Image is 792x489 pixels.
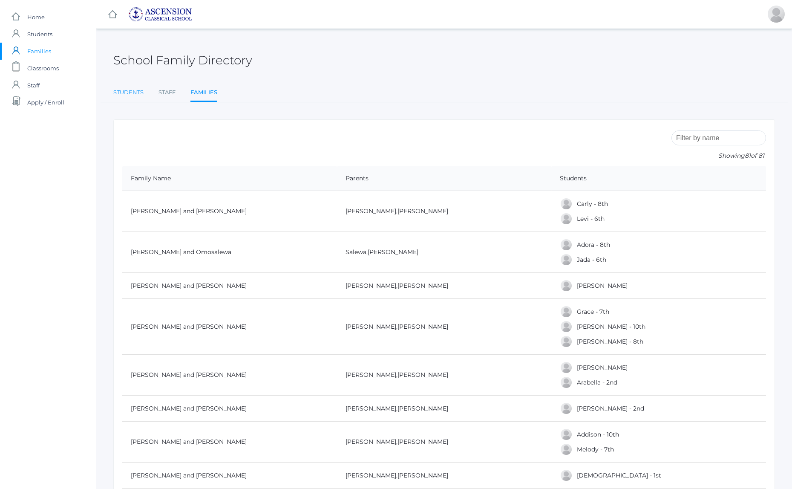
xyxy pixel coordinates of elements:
th: Family Name [122,166,337,191]
a: [PERSON_NAME] and [PERSON_NAME] [131,405,247,412]
a: [PERSON_NAME] [368,248,418,256]
div: Jada Adegboyega [560,253,573,266]
div: Melody Bankston [560,443,573,456]
div: Arabella Bailey [560,376,573,389]
a: [PERSON_NAME] [346,323,396,330]
a: Levi - 6th [577,215,605,223]
a: [PERSON_NAME] [346,438,396,446]
a: Adora - 8th [577,241,610,249]
a: Families [190,84,217,102]
td: , [337,232,552,273]
a: [PERSON_NAME] [346,472,396,479]
a: [PERSON_NAME] [397,472,448,479]
div: Grace Anderson [560,305,573,318]
span: Home [27,9,45,26]
div: Carly Adams [560,197,573,210]
a: Carly - 8th [577,200,608,208]
a: [PERSON_NAME] [397,405,448,412]
a: [PERSON_NAME] and [PERSON_NAME] [131,371,247,379]
input: Filter by name [671,130,766,145]
p: Showing of 81 [671,151,766,160]
td: , [337,299,552,355]
a: [PERSON_NAME] and [PERSON_NAME] [131,282,247,289]
td: , [337,191,552,232]
span: Students [27,26,52,43]
div: Leah Rea [768,6,785,23]
a: [PERSON_NAME] [397,282,448,289]
div: Luke Anderson [560,320,573,333]
a: Arabella - 2nd [577,379,617,386]
td: , [337,355,552,396]
a: [PERSON_NAME] and Omosalewa [131,248,231,256]
a: [PERSON_NAME] and [PERSON_NAME] [131,472,247,479]
div: Levi Adams [560,212,573,225]
a: [PERSON_NAME] [346,207,396,215]
div: Blake Anderson [560,335,573,348]
a: [PERSON_NAME] - 10th [577,323,645,330]
span: 81 [745,152,751,159]
span: Apply / Enroll [27,94,64,111]
a: [PERSON_NAME] and [PERSON_NAME] [131,207,247,215]
a: [PERSON_NAME] [397,371,448,379]
a: Melody - 7th [577,446,614,453]
a: [PERSON_NAME] [397,207,448,215]
a: [PERSON_NAME] [346,371,396,379]
th: Students [551,166,766,191]
h2: School Family Directory [113,54,252,67]
a: [DEMOGRAPHIC_DATA] - 1st [577,472,661,479]
div: Ella Bandy [560,402,573,415]
a: Salewa [346,248,366,256]
a: [PERSON_NAME] and [PERSON_NAME] [131,438,247,446]
div: Adora Adegboyega [560,238,573,251]
th: Parents [337,166,552,191]
a: [PERSON_NAME] and [PERSON_NAME] [131,323,247,330]
a: [PERSON_NAME] [577,364,628,371]
a: [PERSON_NAME] - 8th [577,338,643,345]
a: [PERSON_NAME] [577,282,628,289]
td: , [337,463,552,489]
td: , [337,396,552,422]
a: Grace - 7th [577,308,609,315]
td: , [337,422,552,463]
a: [PERSON_NAME] [397,438,448,446]
div: Henry Amos [560,279,573,292]
a: [PERSON_NAME] [346,405,396,412]
td: , [337,273,552,299]
div: Addison Bankston [560,428,573,441]
a: Students [113,84,144,101]
span: Families [27,43,51,60]
a: Jada - 6th [577,256,606,263]
span: Staff [27,77,40,94]
a: [PERSON_NAME] [397,323,448,330]
a: Addison - 10th [577,431,619,438]
a: [PERSON_NAME] [346,282,396,289]
img: ascension-logo-blue-113fc29133de2fb5813e50b71547a291c5fdb7962bf76d49838a2a14a36269ea.jpg [128,7,192,22]
a: Staff [158,84,176,101]
a: [PERSON_NAME] - 2nd [577,405,644,412]
div: Scarlett Bailey [560,361,573,374]
div: Isaiah Barnard [560,469,573,482]
span: Classrooms [27,60,59,77]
